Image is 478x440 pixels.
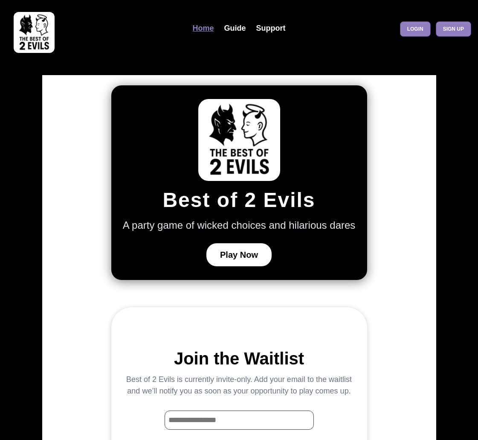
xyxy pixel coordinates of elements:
a: Sign up [436,21,471,37]
p: Best of 2 Evils is currently invite-only. Add your email to the waitlist and we’ll notify you as ... [125,374,353,397]
img: Best of 2 Evils Logo [198,99,280,181]
h2: Join the Waitlist [174,348,304,369]
input: Waitlist Email Input [165,411,314,430]
a: Guide [219,19,251,38]
a: Home [187,19,219,38]
p: A party game of wicked choices and hilarious dares [123,218,356,233]
h1: Best of 2 Evils [162,188,315,213]
button: Play Now [206,243,272,266]
a: Login [400,21,431,37]
a: Support [251,19,291,38]
img: best of 2 evils logo [14,12,55,53]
